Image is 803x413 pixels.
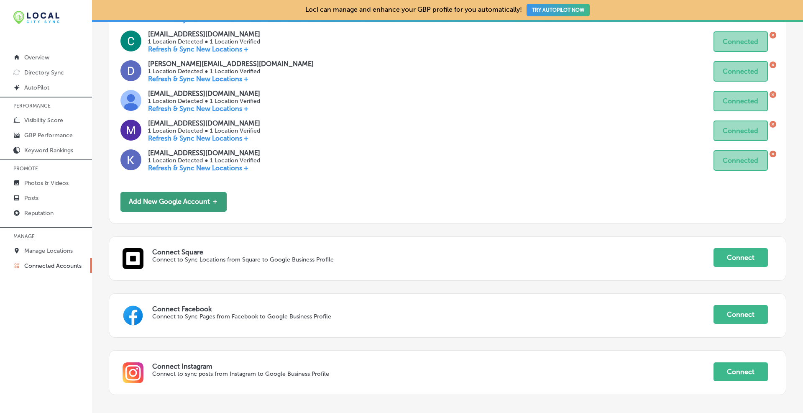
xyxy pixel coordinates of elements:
p: Connect to Sync Pages from Facebook to Google Business Profile [152,313,601,320]
p: 1 Location Detected ● 1 Location Verified [148,97,260,105]
p: Manage Locations [24,247,73,254]
p: Connected Accounts [24,262,82,269]
p: [EMAIL_ADDRESS][DOMAIN_NAME] [148,149,260,157]
p: Keyword Rankings [24,147,73,154]
button: Connected [713,91,768,111]
button: Connected [713,31,768,52]
button: Add New Google Account ＋ [120,192,227,212]
p: Connect Square [152,248,713,256]
p: Overview [24,54,49,61]
p: 1 Location Detected ● 1 Location Verified [148,127,260,134]
button: Connected [713,61,768,82]
p: Refresh & Sync New Locations + [148,134,260,142]
button: Connect [713,248,768,267]
p: Visibility Score [24,117,63,124]
button: Connect [713,362,768,381]
button: Connected [713,150,768,171]
button: TRY AUTOPILOT NOW [527,4,590,16]
button: Connected [713,121,768,141]
p: Refresh & Sync New Locations + [148,105,260,113]
p: GBP Performance [24,132,73,139]
img: 12321ecb-abad-46dd-be7f-2600e8d3409flocal-city-sync-logo-rectangle.png [13,11,59,24]
button: Connect [713,305,768,324]
p: Connect to sync posts from Instagram to Google Business Profile [152,370,601,377]
p: Reputation [24,210,54,217]
p: 1 Location Detected ● 1 Location Verified [148,157,260,164]
p: Connect Instagram [152,362,713,370]
p: [EMAIL_ADDRESS][DOMAIN_NAME] [148,30,260,38]
p: Directory Sync [24,69,64,76]
p: Connect Facebook [152,305,713,313]
p: Refresh & Sync New Locations + [148,164,260,172]
p: Photos & Videos [24,180,69,187]
p: Refresh & Sync New Locations + [148,45,260,53]
p: [EMAIL_ADDRESS][DOMAIN_NAME] [148,90,260,97]
p: Connect to Sync Locations from Square to Google Business Profile [152,256,601,263]
p: [PERSON_NAME][EMAIL_ADDRESS][DOMAIN_NAME] [148,60,314,68]
p: 1 Location Detected ● 1 Location Verified [148,38,260,45]
p: 1 Location Detected ● 1 Location Verified [148,68,314,75]
p: [EMAIL_ADDRESS][DOMAIN_NAME] [148,119,260,127]
p: AutoPilot [24,84,49,91]
p: Posts [24,195,38,202]
p: Refresh & Sync New Locations + [148,75,314,83]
